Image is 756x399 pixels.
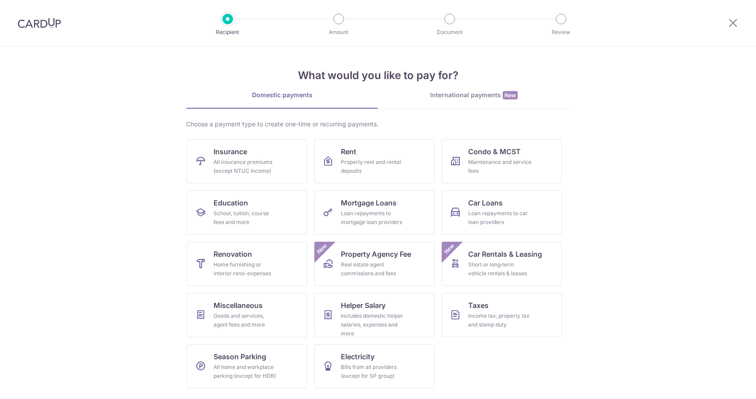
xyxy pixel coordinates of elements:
[214,158,277,175] div: All insurance premiums (except NTUC Income)
[187,242,307,286] a: RenovationHome furnishing or interior reno-expenses
[468,209,532,227] div: Loan repayments to car loan providers
[214,351,266,362] span: Season Parking
[341,249,411,259] span: Property Agency Fee
[341,209,405,227] div: Loan repayments to mortgage loan providers
[306,28,371,37] p: Amount
[378,91,570,100] div: International payments
[468,249,542,259] span: Car Rentals & Leasing
[468,146,521,157] span: Condo & MCST
[214,209,277,227] div: School, tuition, course fees and more
[314,139,435,183] a: RentProperty rent and rental deposits
[187,293,307,337] a: MiscellaneousGoods and services, agent fees and more
[468,198,503,208] span: Car Loans
[442,242,562,286] a: Car Rentals & LeasingShort or long‑term vehicle rentals & leasesNew
[314,293,435,337] a: Helper SalaryIncludes domestic helper salaries, expenses and more
[314,242,435,286] a: Property Agency FeeReal estate agent commissions and feesNew
[195,28,260,37] p: Recipient
[186,68,570,84] h4: What would you like to pay for?
[341,260,405,278] div: Real estate agent commissions and fees
[442,139,562,183] a: Condo & MCSTMaintenance and service fees
[341,363,405,380] div: Bills from all providers (except for SP group)
[341,198,397,208] span: Mortgage Loans
[186,120,570,129] div: Choose a payment type to create one-time or recurring payments.
[314,344,435,388] a: ElectricityBills from all providers (except for SP group)
[468,300,489,311] span: Taxes
[214,146,247,157] span: Insurance
[468,260,532,278] div: Short or long‑term vehicle rentals & leases
[442,242,457,256] span: New
[442,293,562,337] a: TaxesIncome tax, property tax and stamp duty
[315,242,329,256] span: New
[341,146,356,157] span: Rent
[187,139,307,183] a: InsuranceAll insurance premiums (except NTUC Income)
[214,249,252,259] span: Renovation
[442,190,562,235] a: Car LoansLoan repayments to car loan providers
[214,363,277,380] div: All home and workplace parking (except for HDB)
[187,344,307,388] a: Season ParkingAll home and workplace parking (except for HDB)
[214,312,277,329] div: Goods and services, agent fees and more
[214,300,263,311] span: Miscellaneous
[468,158,532,175] div: Maintenance and service fees
[341,158,405,175] div: Property rent and rental deposits
[503,91,518,99] span: New
[341,351,374,362] span: Electricity
[186,91,378,99] div: Domestic payments
[528,28,594,37] p: Review
[18,18,61,28] img: CardUp
[417,28,482,37] p: Document
[187,190,307,235] a: EducationSchool, tuition, course fees and more
[214,198,248,208] span: Education
[314,190,435,235] a: Mortgage LoansLoan repayments to mortgage loan providers
[214,260,277,278] div: Home furnishing or interior reno-expenses
[341,312,405,338] div: Includes domestic helper salaries, expenses and more
[468,312,532,329] div: Income tax, property tax and stamp duty
[341,300,386,311] span: Helper Salary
